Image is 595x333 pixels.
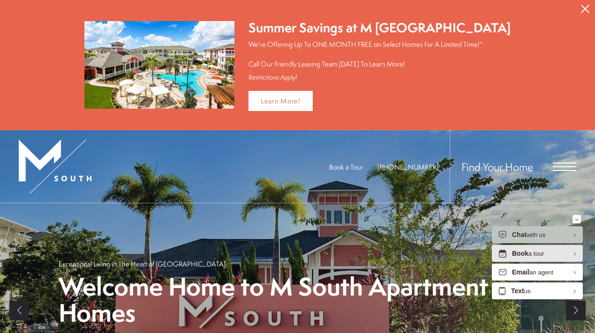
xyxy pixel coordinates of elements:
[553,163,576,171] button: Open Menu
[19,140,91,194] img: MSouth
[249,91,313,111] a: Learn More!
[84,21,234,109] img: Summer Savings at M South Apartments
[249,74,511,81] div: Restrictions Apply!
[59,259,226,269] p: Exceptional Living in The Heart of [GEOGRAPHIC_DATA]
[249,19,511,37] div: Summer Savings at M [GEOGRAPHIC_DATA]
[9,301,29,320] a: Previous
[59,274,537,326] p: Welcome Home to M South Apartment Homes
[329,162,363,172] a: Book a Tour
[461,159,533,174] a: Find Your Home
[377,162,438,172] a: Call Us at 813-570-8014
[566,301,586,320] a: Next
[377,162,438,172] span: [PHONE_NUMBER]
[249,39,511,69] p: We're Offering Up To ONE MONTH FREE on Select Homes For A Limited Time!* Call Our Friendly Leasin...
